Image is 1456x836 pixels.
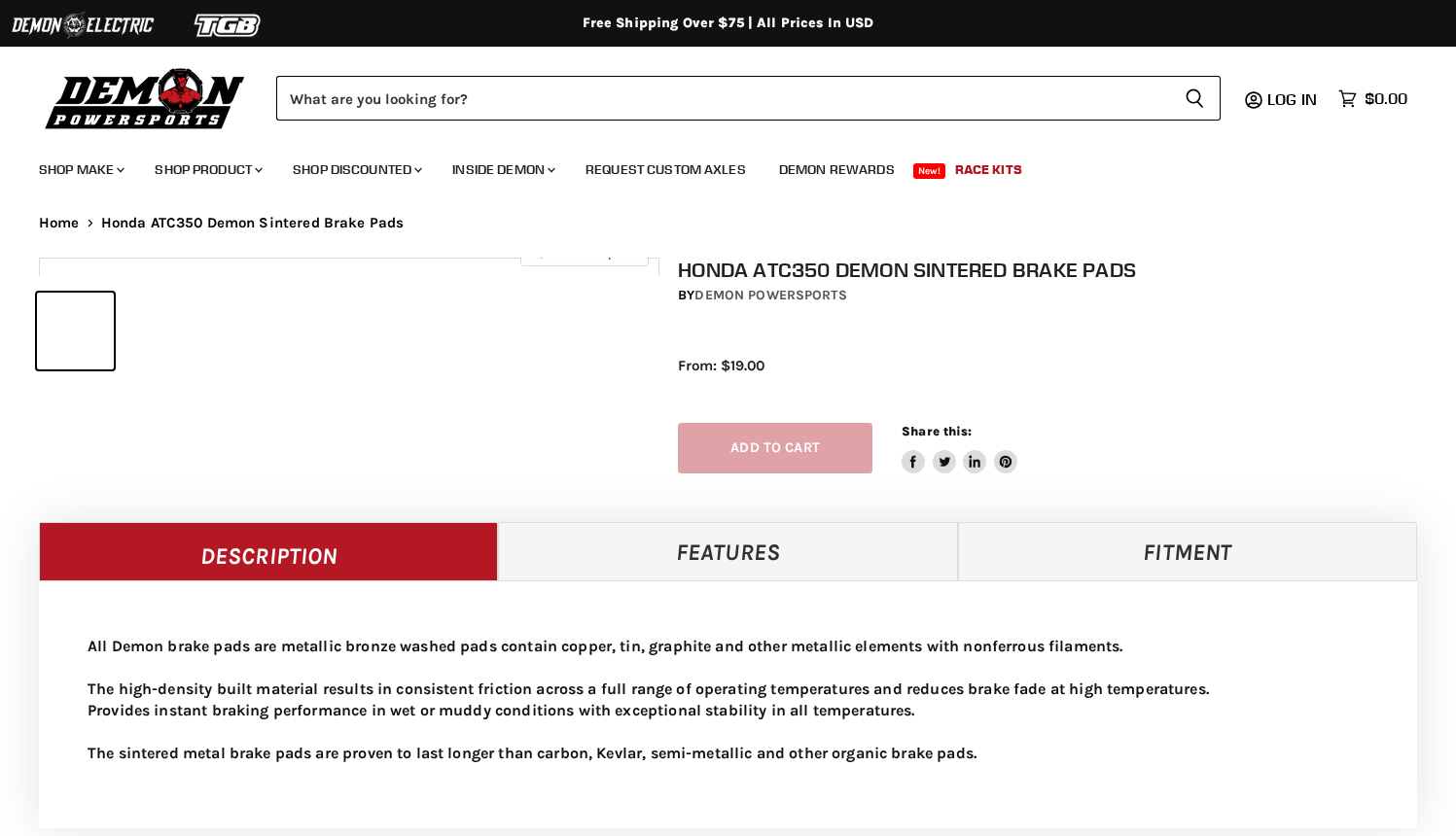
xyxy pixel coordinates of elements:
[902,423,1017,474] aside: Share this:
[140,150,274,190] a: Shop Product
[958,522,1417,580] a: Fitment
[1169,76,1221,121] button: Search
[678,285,1436,306] div: by
[694,287,846,303] a: Demon Powersports
[39,522,498,580] a: Description
[101,215,405,231] span: Honda ATC350 Demon Sintered Brake Pads
[39,63,252,132] img: Demon Powersports
[678,357,764,374] span: From: $19.00
[24,142,1403,190] ul: Main menu
[941,150,1037,190] a: Race Kits
[10,7,156,44] img: Demon Electric Logo 2
[764,150,909,190] a: Demon Rewards
[1365,89,1407,108] span: $0.00
[39,215,80,231] a: Home
[156,7,302,44] img: TGB Logo 2
[902,424,972,438] span: Share this:
[571,150,761,190] a: Request Custom Axles
[1259,90,1329,108] a: Log in
[88,636,1368,764] p: All Demon brake pads are metallic bronze washed pads contain copper, tin, graphite and other meta...
[120,293,196,369] button: Honda ATC350 Demon Sintered Brake Pads thumbnail
[438,150,567,190] a: Inside Demon
[24,150,136,190] a: Shop Make
[202,293,279,369] button: IMAGE thumbnail
[276,76,1169,121] input: Search
[913,163,946,179] span: New!
[530,245,638,260] span: Click to expand
[1267,89,1317,109] span: Log in
[678,258,1436,282] h1: Honda ATC350 Demon Sintered Brake Pads
[278,150,434,190] a: Shop Discounted
[37,293,114,369] button: Honda ATC350 Demon Sintered Brake Pads thumbnail
[1329,85,1417,113] a: $0.00
[276,76,1221,121] form: Product
[498,522,957,580] a: Features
